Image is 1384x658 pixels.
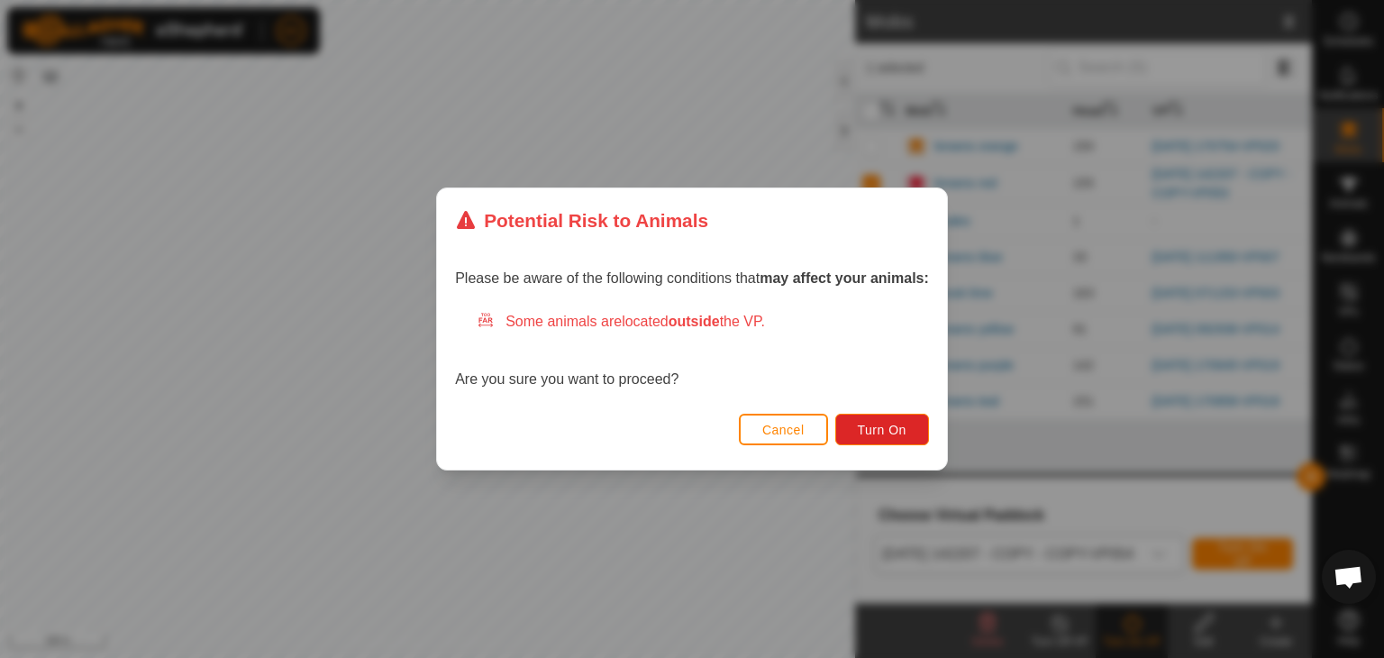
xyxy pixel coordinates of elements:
[835,414,929,445] button: Turn On
[760,270,929,286] strong: may affect your animals:
[739,414,828,445] button: Cancel
[455,206,708,234] div: Potential Risk to Animals
[1322,550,1376,604] a: Open chat
[762,423,805,437] span: Cancel
[455,270,929,286] span: Please be aware of the following conditions that
[477,311,929,333] div: Some animals are
[455,311,929,390] div: Are you sure you want to proceed?
[858,423,906,437] span: Turn On
[669,314,720,329] strong: outside
[622,314,765,329] span: located the VP.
